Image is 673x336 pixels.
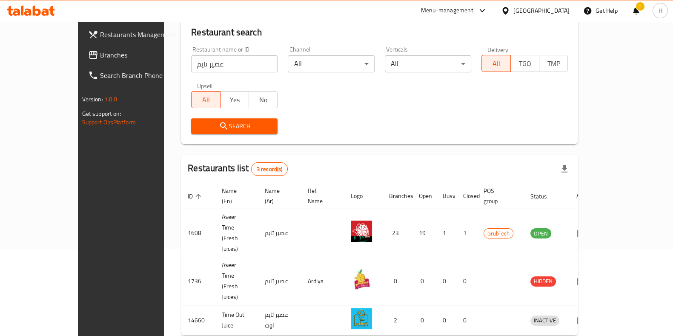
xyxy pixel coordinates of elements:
[382,209,412,257] td: 23
[191,26,568,39] h2: Restaurant search
[530,191,558,201] span: Status
[301,257,344,305] td: Ardiya
[81,45,190,65] a: Branches
[215,257,258,305] td: Aseer Time (Fresh Juices)
[436,257,456,305] td: 0
[81,24,190,45] a: Restaurants Management
[82,94,103,105] span: Version:
[576,276,592,286] div: Menu
[539,55,568,72] button: TMP
[412,209,436,257] td: 19
[530,316,559,325] span: INACTIVE
[456,257,477,305] td: 0
[100,70,183,80] span: Search Branch Phone
[258,209,301,257] td: عصير تايم
[181,209,215,257] td: 1608
[181,257,215,305] td: 1736
[576,315,592,325] div: Menu
[412,183,436,209] th: Open
[382,305,412,336] td: 2
[81,65,190,86] a: Search Branch Phone
[288,55,374,72] div: All
[456,209,477,257] td: 1
[188,191,204,201] span: ID
[530,276,556,286] span: HIDDEN
[191,55,278,72] input: Search for restaurant name or ID..
[351,308,372,329] img: Time Out Juice
[82,108,121,119] span: Get support on:
[351,269,372,290] img: Aseer Time (Fresh Juices)
[351,221,372,242] img: Aseer Time (Fresh Juices)
[344,183,382,209] th: Logo
[412,305,436,336] td: 0
[249,91,278,108] button: No
[258,305,301,336] td: عصير تايم اوت
[82,117,136,128] a: Support.OpsPlatform
[258,257,301,305] td: عصير تايم
[181,183,599,336] table: enhanced table
[484,186,513,206] span: POS group
[191,91,220,108] button: All
[530,316,559,326] div: INACTIVE
[513,6,570,15] div: [GEOGRAPHIC_DATA]
[412,257,436,305] td: 0
[436,183,456,209] th: Busy
[485,57,507,70] span: All
[308,186,334,206] span: Ref. Name
[514,57,536,70] span: TGO
[658,6,662,15] span: H
[436,305,456,336] td: 0
[510,55,539,72] button: TGO
[195,94,217,106] span: All
[252,165,288,173] span: 3 record(s)
[385,55,471,72] div: All
[188,162,288,176] h2: Restaurants list
[382,257,412,305] td: 0
[191,118,278,134] button: Search
[382,183,412,209] th: Branches
[252,94,274,106] span: No
[181,305,215,336] td: 14660
[481,55,510,72] button: All
[224,94,246,106] span: Yes
[554,159,575,179] div: Export file
[251,162,288,176] div: Total records count
[220,91,249,108] button: Yes
[456,183,477,209] th: Closed
[215,209,258,257] td: Aseer Time (Fresh Juices)
[265,186,291,206] span: Name (Ar)
[530,276,556,287] div: HIDDEN
[456,305,477,336] td: 0
[197,83,213,89] label: Upsell
[100,50,183,60] span: Branches
[487,46,509,52] label: Delivery
[484,229,513,238] span: GrubTech
[100,29,183,40] span: Restaurants Management
[421,6,473,16] div: Menu-management
[222,186,248,206] span: Name (En)
[543,57,564,70] span: TMP
[530,228,551,238] div: OPEN
[570,183,599,209] th: Action
[436,209,456,257] td: 1
[198,121,271,132] span: Search
[576,228,592,238] div: Menu
[104,94,117,105] span: 1.0.0
[530,229,551,238] span: OPEN
[215,305,258,336] td: Time Out Juice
